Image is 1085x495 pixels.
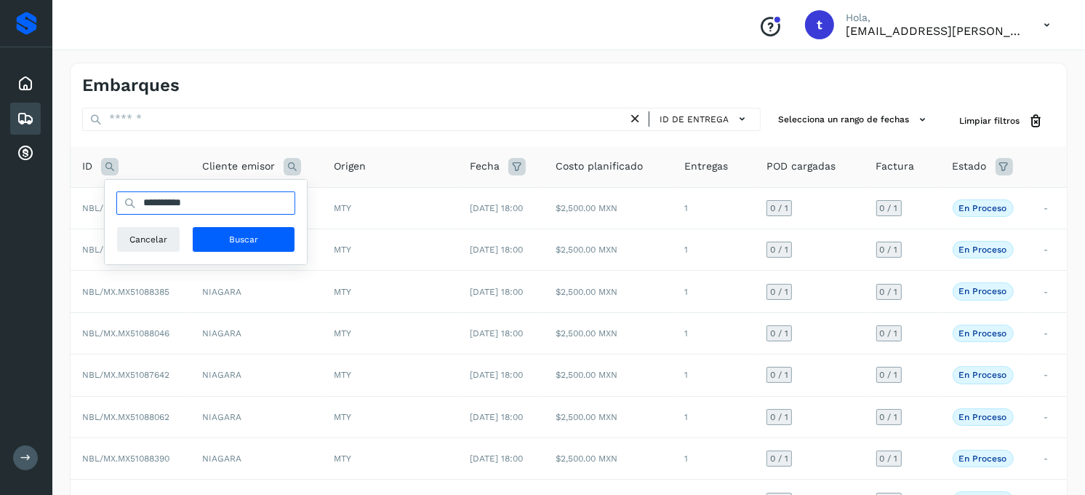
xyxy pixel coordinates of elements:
span: MTY [335,412,352,422]
h4: Embarques [82,75,180,96]
span: NBL/MX.MX51087642 [82,370,169,380]
button: Selecciona un rango de fechas [772,108,936,132]
span: 0 / 1 [880,204,898,213]
span: 0 / 1 [770,245,788,254]
span: 0 / 1 [770,371,788,379]
span: [DATE] 18:00 [470,370,523,380]
span: [DATE] 18:00 [470,287,523,297]
td: - [1032,229,1067,271]
td: - [1032,187,1067,229]
td: NIAGARA [191,438,323,480]
td: $2,500.00 MXN [544,438,673,480]
span: MTY [335,454,352,464]
p: transportes.lg.lozano@gmail.com [846,24,1020,38]
span: MTY [335,370,352,380]
td: $2,500.00 MXN [544,355,673,396]
span: [DATE] 18:00 [470,245,523,255]
span: 0 / 1 [880,413,898,421]
p: Hola, [846,12,1020,24]
span: Cliente emisor [202,159,275,174]
span: Origen [335,159,367,174]
span: [DATE] 18:00 [470,412,523,422]
span: MTY [335,203,352,213]
p: En proceso [959,203,1007,213]
span: POD cargadas [766,159,836,174]
span: 0 / 1 [770,413,788,421]
td: 1 [673,271,755,312]
td: - [1032,355,1067,396]
span: 0 / 1 [770,288,788,296]
button: Limpiar filtros [948,108,1055,135]
td: NIAGARA [191,271,323,312]
span: NBL/MX.MX51088046 [82,328,169,338]
td: $2,500.00 MXN [544,312,673,354]
button: ID de entrega [655,108,754,130]
span: 0 / 1 [880,329,898,338]
span: 0 / 1 [880,454,898,463]
span: NBL/MX.MX51088390 [82,454,169,464]
span: NBL/MX.MX51088385 [82,287,169,297]
td: NIAGARA [191,312,323,354]
span: NBL/MX.MX51088062 [82,412,169,422]
td: 1 [673,187,755,229]
span: 0 / 1 [770,204,788,213]
p: En proceso [959,286,1007,296]
span: 0 / 1 [770,454,788,463]
p: En proceso [959,412,1007,422]
span: Fecha [470,159,500,174]
span: Costo planificado [556,159,643,174]
span: [DATE] 18:00 [470,454,523,464]
td: $2,500.00 MXN [544,187,673,229]
span: Entregas [684,159,728,174]
span: MTY [335,245,352,255]
span: [DATE] 18:00 [470,203,523,213]
td: 1 [673,312,755,354]
td: NIAGARA [191,396,323,437]
span: ID de entrega [660,113,729,126]
span: Factura [876,159,915,174]
td: - [1032,271,1067,312]
span: MTY [335,328,352,338]
td: $2,500.00 MXN [544,396,673,437]
td: $2,500.00 MXN [544,271,673,312]
p: En proceso [959,370,1007,380]
p: En proceso [959,245,1007,255]
td: NIAGARA [191,355,323,396]
p: En proceso [959,454,1007,464]
td: 1 [673,438,755,480]
td: 1 [673,355,755,396]
td: - [1032,312,1067,354]
span: [DATE] 18:00 [470,328,523,338]
span: 0 / 1 [770,329,788,338]
div: Embarques [10,103,41,135]
span: Limpiar filtros [959,114,1020,127]
div: Inicio [10,68,41,100]
span: Estado [953,159,987,174]
td: - [1032,438,1067,480]
td: - [1032,396,1067,437]
span: ID [82,159,92,174]
p: En proceso [959,328,1007,338]
td: 1 [673,229,755,271]
span: 0 / 1 [880,288,898,296]
span: 0 / 1 [880,371,898,379]
span: NBL/MX.MX51088048 [82,203,169,213]
td: 1 [673,396,755,437]
td: $2,500.00 MXN [544,229,673,271]
span: 0 / 1 [880,245,898,254]
span: NBL/MX.MX51088058 [82,245,169,255]
div: Cuentas por cobrar [10,138,41,170]
span: MTY [335,287,352,297]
